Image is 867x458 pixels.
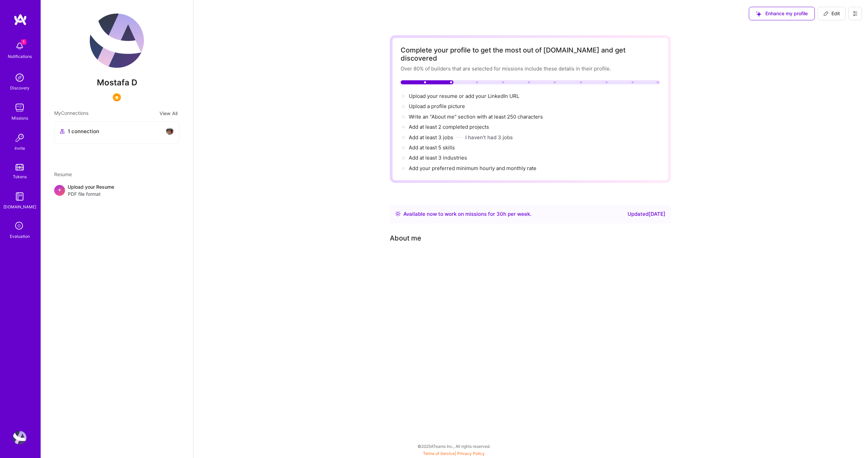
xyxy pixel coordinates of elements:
div: Upload your Resume [68,183,114,197]
button: 1 connectionavatar [54,121,179,144]
span: Add at least 3 jobs [409,134,453,141]
a: Privacy Policy [457,451,485,456]
div: Updated [DATE] [628,210,665,218]
span: My Connections [54,109,88,117]
div: Missions [12,114,28,122]
div: © 2025 ATeams Inc., All rights reserved. [41,438,867,455]
span: Add at least 5 skills [409,144,455,151]
span: Add your preferred minimum hourly and monthly rate [409,165,536,171]
span: Upload a profile picture [409,103,465,109]
span: Edit [823,10,840,17]
div: [DOMAIN_NAME] [3,203,36,210]
div: Notifications [8,53,32,60]
img: teamwork [13,101,26,114]
div: Complete your profile to get the most out of [DOMAIN_NAME] and get discovered [401,46,660,62]
span: 1 [21,39,26,45]
span: PDF file format [68,190,114,197]
div: Evaluation [10,233,30,240]
img: discovery [13,71,26,84]
img: tokens [16,164,24,170]
span: Add at least 2 completed projects [409,124,489,130]
div: Over 80% of builders that are selected for missions include these details in their profile. [401,65,660,72]
span: 30 [496,211,503,217]
img: guide book [13,190,26,203]
span: 1 connection [68,128,99,135]
img: bell [13,39,26,53]
button: I haven't had 3 jobs [465,134,513,141]
img: avatar [166,127,174,135]
div: +Upload your ResumePDF file format [54,183,179,197]
div: About me [390,233,421,243]
div: Invite [15,145,25,152]
button: View All [157,109,179,117]
img: Invite [13,131,26,145]
span: Write an "About me" section with at least 250 characters [409,113,544,120]
i: icon Collaborator [60,129,65,134]
span: | [423,451,485,456]
div: Tokens [13,173,27,180]
i: icon SelectionTeam [13,220,26,233]
span: Resume [54,171,72,177]
div: Available now to work on missions for h per week . [403,210,531,218]
div: or [409,92,519,100]
img: Availability [395,211,401,216]
img: User Avatar [13,431,26,444]
img: User Avatar [90,14,144,68]
a: User Avatar [11,431,28,444]
div: Discovery [10,84,29,91]
span: Mostafa D [54,78,179,88]
img: logo [14,14,27,26]
button: Edit [818,7,846,20]
span: + [58,186,62,193]
img: SelectionTeam [113,93,121,101]
span: Add at least 3 industries [409,154,467,161]
a: Terms of Service [423,451,455,456]
span: add your LinkedIn URL [465,93,519,99]
span: Upload your resume [409,93,458,99]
